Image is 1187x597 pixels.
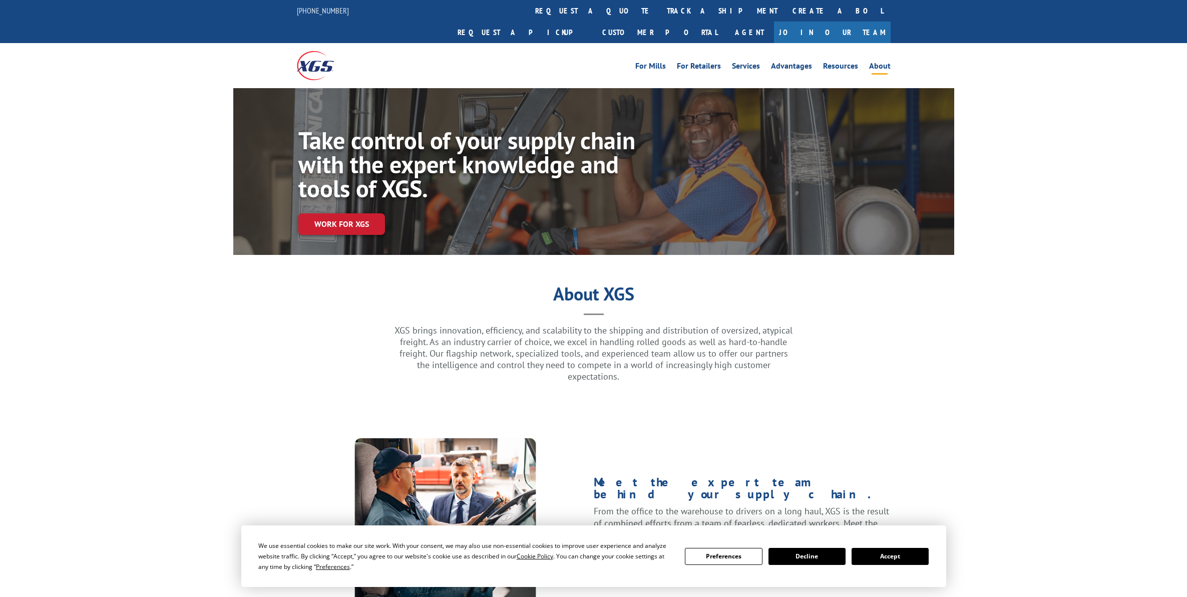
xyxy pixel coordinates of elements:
a: For Mills [635,62,666,73]
a: Advantages [771,62,812,73]
a: Agent [725,22,774,43]
h1: Meet the expert team behind your supply chain. [594,476,891,505]
button: Decline [768,548,846,565]
a: Services [732,62,760,73]
p: From the office to the warehouse to drivers on a long haul, XGS is the result of combined efforts... [594,505,891,541]
a: Work for XGS [298,213,385,235]
button: Accept [852,548,929,565]
span: Preferences [316,562,350,571]
a: [PHONE_NUMBER] [297,6,349,16]
div: Cookie Consent Prompt [241,525,946,587]
h1: Take control of your supply chain with the expert knowledge and tools of XGS. [298,128,638,205]
a: For Retailers [677,62,721,73]
a: Request a pickup [450,22,595,43]
p: XGS brings innovation, efficiency, and scalability to the shipping and distribution of oversized,... [393,325,794,382]
a: Join Our Team [774,22,891,43]
a: Resources [823,62,858,73]
h1: About XGS [233,287,954,306]
button: Preferences [685,548,762,565]
div: We use essential cookies to make our site work. With your consent, we may also use non-essential ... [258,540,673,572]
span: Cookie Policy [517,552,553,560]
a: Customer Portal [595,22,725,43]
a: About [869,62,891,73]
